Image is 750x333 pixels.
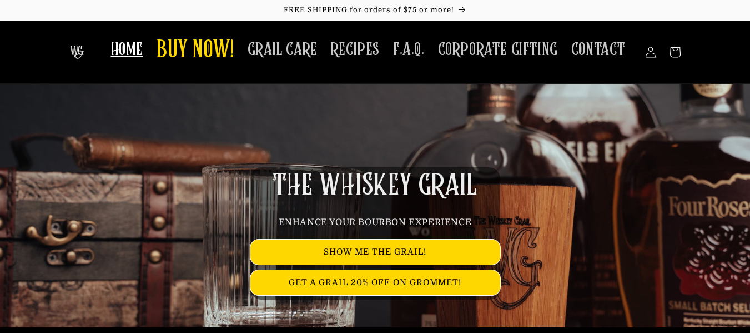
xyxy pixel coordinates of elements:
[386,32,431,67] a: F.A.Q.
[150,29,241,73] a: BUY NOW!
[324,32,386,67] a: RECIPES
[393,39,425,61] span: F.A.Q.
[111,39,143,61] span: HOME
[250,270,500,295] a: GET A GRAIL 20% OFF ON GROMMET!
[250,240,500,265] a: SHOW ME THE GRAIL!
[70,46,84,59] img: The Whiskey Grail
[565,32,632,67] a: CONTACT
[431,32,565,67] a: CORPORATE GIFTING
[11,6,739,15] p: FREE SHIPPING for orders of $75 or more!
[331,39,380,61] span: RECIPES
[438,39,558,61] span: CORPORATE GIFTING
[241,32,324,67] a: GRAIL CARE
[571,39,626,61] span: CONTACT
[279,217,472,227] span: ENHANCE YOUR BOURBON EXPERIENCE
[273,171,477,200] span: THE WHISKEY GRAIL
[248,39,318,61] span: GRAIL CARE
[157,36,234,66] span: BUY NOW!
[104,32,150,67] a: HOME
